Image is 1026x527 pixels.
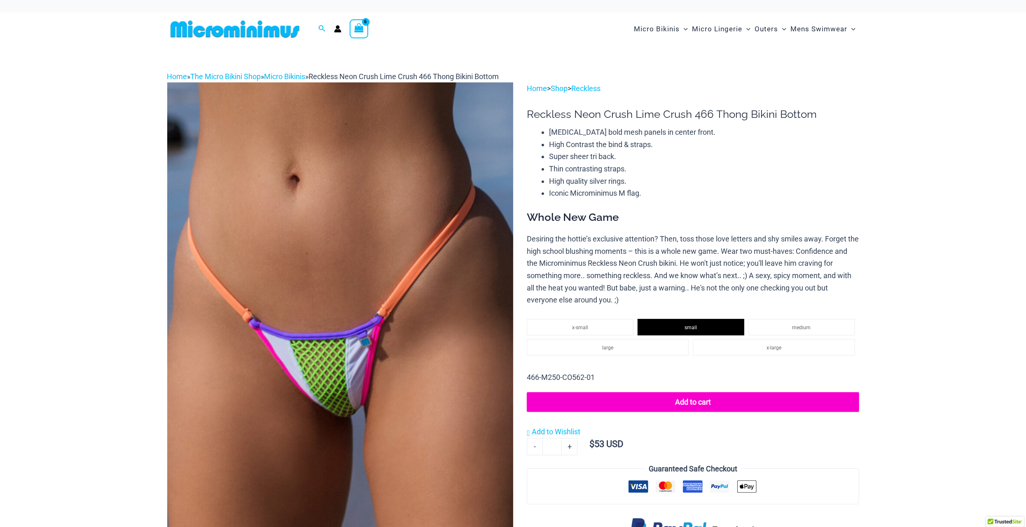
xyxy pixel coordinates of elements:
[167,72,499,81] span: » » »
[527,84,547,93] a: Home
[527,211,859,225] h3: Whole New Game
[527,392,859,412] button: Add to cart
[847,19,855,40] span: Menu Toggle
[690,16,753,42] a: Micro LingerieMenu ToggleMenu Toggle
[562,438,577,455] a: +
[602,345,613,351] span: large
[634,19,680,40] span: Micro Bikinis
[549,126,859,138] li: [MEDICAL_DATA] bold mesh panels in center front.
[685,325,697,330] span: small
[572,325,588,330] span: x-small
[571,84,601,93] a: Reckless
[167,72,187,81] a: Home
[527,438,542,455] a: -
[527,339,689,356] li: large
[318,24,326,34] a: Search icon link
[549,163,859,175] li: Thin contrasting straps.
[792,325,811,330] span: medium
[767,345,781,351] span: x-large
[549,150,859,163] li: Super sheer tri back.
[527,371,859,384] p: 466-M250-CO562-01
[551,84,568,93] a: Shop
[748,319,855,335] li: medium
[549,175,859,187] li: High quality silver rings.
[527,82,859,95] p: > >
[191,72,261,81] a: The Micro Bikini Shop
[527,233,859,306] p: Desiring the hottie’s exclusive attention? Then, toss those love letters and shy smiles away. For...
[167,20,303,38] img: MM SHOP LOGO FLAT
[788,16,858,42] a: Mens SwimwearMenu ToggleMenu Toggle
[755,19,778,40] span: Outers
[638,319,744,335] li: small
[778,19,786,40] span: Menu Toggle
[309,72,499,81] span: Reckless Neon Crush Lime Crush 466 Thong Bikini Bottom
[753,16,788,42] a: OutersMenu ToggleMenu Toggle
[631,15,859,43] nav: Site Navigation
[549,138,859,151] li: High Contrast the bind & straps.
[680,19,688,40] span: Menu Toggle
[264,72,306,81] a: Micro Bikinis
[527,319,633,335] li: x-small
[334,25,341,33] a: Account icon link
[532,427,580,436] span: Add to Wishlist
[542,438,562,455] input: Product quantity
[742,19,750,40] span: Menu Toggle
[790,19,847,40] span: Mens Swimwear
[692,19,742,40] span: Micro Lingerie
[589,439,623,449] bdi: 53 USD
[645,463,741,475] legend: Guaranteed Safe Checkout
[549,187,859,199] li: Iconic Microminimus M flag.
[527,108,859,121] h1: Reckless Neon Crush Lime Crush 466 Thong Bikini Bottom
[527,426,580,438] a: Add to Wishlist
[693,339,855,356] li: x-large
[589,439,594,449] span: $
[632,16,690,42] a: Micro BikinisMenu ToggleMenu Toggle
[350,19,369,38] a: View Shopping Cart, 6 items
